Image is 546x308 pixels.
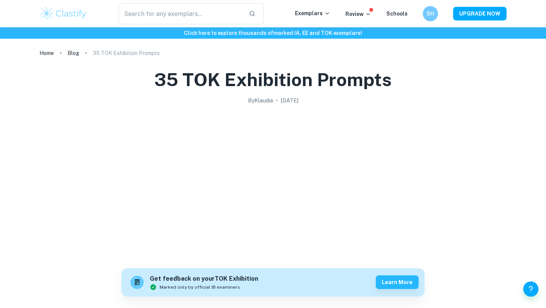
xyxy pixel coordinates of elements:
[453,7,507,20] button: UPGRADE NOW
[523,281,538,297] button: Help and Feedback
[426,9,435,18] h6: SH
[150,274,258,284] h6: Get feedback on your TOK Exhibition
[345,10,371,18] p: Review
[295,9,330,17] p: Exemplars
[386,11,408,17] a: Schools
[2,29,544,37] h6: Click here to explore thousands of marked IA, EE and TOK exemplars !
[119,3,243,24] input: Search for any exemplars...
[376,275,419,289] button: Learn more
[93,49,160,57] p: 35 TOK Exhibition Prompts
[281,96,298,105] h2: [DATE]
[423,6,438,21] button: SH
[121,268,425,297] a: Get feedback on yourTOK ExhibitionMarked only by official IB examinersLearn more
[39,48,54,58] a: Home
[67,48,79,58] a: Blog
[160,284,240,291] span: Marked only by official IB examiners
[39,6,88,21] img: Clastify logo
[276,96,278,105] p: •
[121,108,425,259] img: 35 TOK Exhibition Prompts cover image
[154,68,392,92] h1: 35 TOK Exhibition Prompts
[248,96,273,105] h2: By Klaudia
